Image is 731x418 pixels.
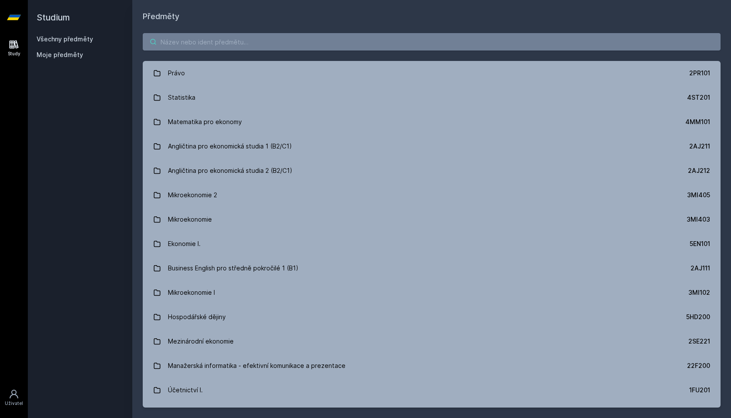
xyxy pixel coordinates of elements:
a: Ekonomie I. 5EN101 [143,232,721,256]
div: 4ST201 [687,93,710,102]
div: Matematika pro ekonomy [168,113,242,131]
div: 22F200 [687,361,710,370]
div: 2AJ111 [691,264,710,273]
div: 3MI403 [687,215,710,224]
div: 2PR101 [689,69,710,78]
span: Moje předměty [37,51,83,59]
div: 5EN101 [690,239,710,248]
h1: Předměty [143,10,721,23]
div: Study [8,51,20,57]
a: Study [2,35,26,61]
div: 2AJ211 [689,142,710,151]
div: Hospodářské dějiny [168,308,226,326]
a: Mikroekonomie 2 3MI405 [143,183,721,207]
input: Název nebo ident předmětu… [143,33,721,51]
div: 2SE221 [688,337,710,346]
a: Matematika pro ekonomy 4MM101 [143,110,721,134]
a: Manažerská informatika - efektivní komunikace a prezentace 22F200 [143,354,721,378]
a: Všechny předměty [37,35,93,43]
div: 1FU201 [689,386,710,394]
div: Manažerská informatika - efektivní komunikace a prezentace [168,357,345,374]
div: Účetnictví I. [168,381,203,399]
div: Mikroekonomie 2 [168,186,217,204]
a: Mikroekonomie 3MI403 [143,207,721,232]
a: Právo 2PR101 [143,61,721,85]
div: 3MI102 [688,288,710,297]
a: Hospodářské dějiny 5HD200 [143,305,721,329]
div: Právo [168,64,185,82]
div: Mikroekonomie [168,211,212,228]
div: Mezinárodní ekonomie [168,333,234,350]
a: Statistika 4ST201 [143,85,721,110]
div: 3MI405 [687,191,710,199]
div: Business English pro středně pokročilé 1 (B1) [168,260,298,277]
a: Účetnictví I. 1FU201 [143,378,721,402]
a: Angličtina pro ekonomická studia 1 (B2/C1) 2AJ211 [143,134,721,158]
div: Statistika [168,89,195,106]
div: Mikroekonomie I [168,284,215,301]
div: 5HD200 [686,313,710,321]
div: Ekonomie I. [168,235,201,253]
a: Angličtina pro ekonomická studia 2 (B2/C1) 2AJ212 [143,158,721,183]
div: Uživatel [5,400,23,407]
div: Angličtina pro ekonomická studia 2 (B2/C1) [168,162,292,179]
div: 2AJ212 [688,166,710,175]
a: Mezinárodní ekonomie 2SE221 [143,329,721,354]
a: Mikroekonomie I 3MI102 [143,280,721,305]
div: Angličtina pro ekonomická studia 1 (B2/C1) [168,138,292,155]
a: Uživatel [2,384,26,411]
a: Business English pro středně pokročilé 1 (B1) 2AJ111 [143,256,721,280]
div: 4MM101 [685,118,710,126]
